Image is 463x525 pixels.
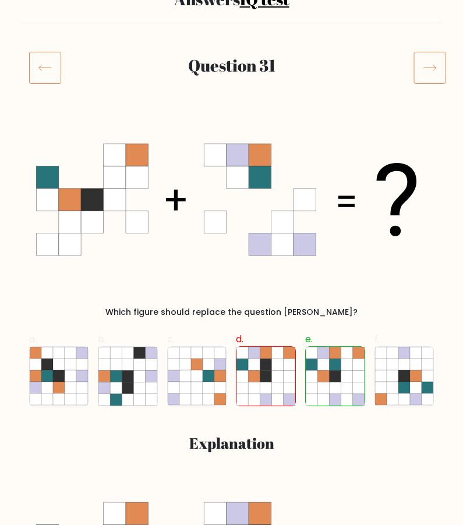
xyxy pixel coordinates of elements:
h2: Question 31 [64,55,400,75]
span: f. [374,332,380,346]
span: e. [305,332,313,346]
span: d. [236,332,243,346]
span: c. [167,332,175,346]
span: a. [29,332,37,346]
h3: Explanation [36,434,427,452]
span: b. [98,332,106,346]
div: Which figure should replace the question [PERSON_NAME]? [36,306,427,318]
